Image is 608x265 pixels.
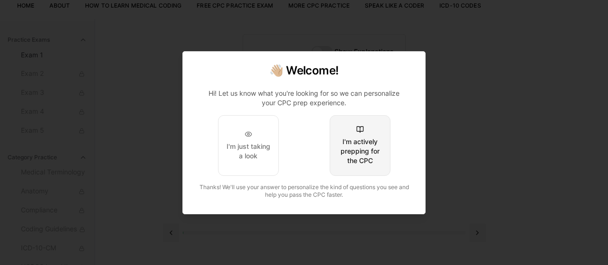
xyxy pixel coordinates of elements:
[226,142,271,161] div: I'm just taking a look
[199,183,409,198] span: Thanks! We'll use your answer to personalize the kind of questions you see and help you pass the ...
[194,63,414,78] h2: 👋🏼 Welcome!
[330,115,390,176] button: I'm actively prepping for the CPC
[202,89,406,108] p: Hi! Let us know what you're looking for so we can personalize your CPC prep experience.
[338,137,382,165] div: I'm actively prepping for the CPC
[218,115,279,176] button: I'm just taking a look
